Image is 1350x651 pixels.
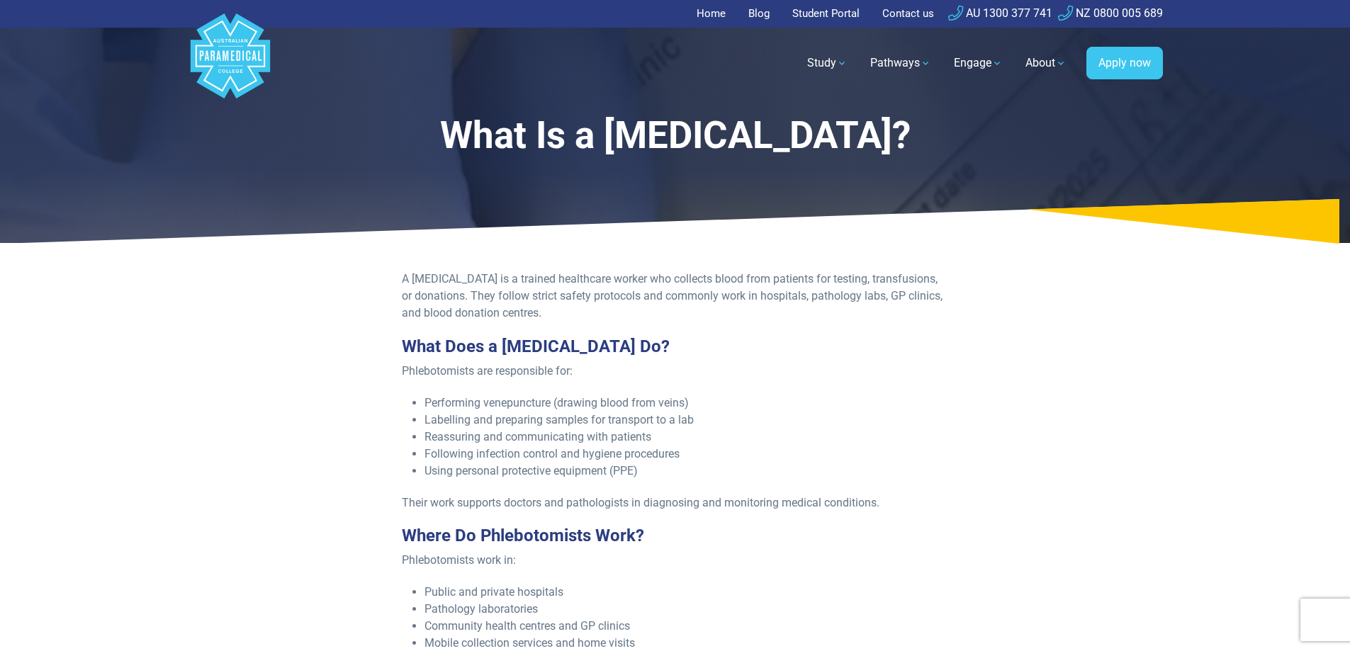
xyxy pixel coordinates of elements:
li: Community health centres and GP clinics [424,618,949,635]
a: Apply now [1086,47,1163,79]
li: Public and private hospitals [424,584,949,601]
li: Using personal protective equipment (PPE) [424,463,949,480]
h1: What Is a [MEDICAL_DATA]? [310,113,1041,158]
li: Pathology laboratories [424,601,949,618]
a: About [1017,43,1075,83]
p: Their work supports doctors and pathologists in diagnosing and monitoring medical conditions. [402,494,949,511]
a: Engage [945,43,1011,83]
a: AU 1300 377 741 [948,6,1052,20]
li: Labelling and preparing samples for transport to a lab [424,412,949,429]
h3: What Does a [MEDICAL_DATA] Do? [402,336,949,357]
p: Phlebotomists are responsible for: [402,363,949,380]
a: Study [799,43,856,83]
a: Australian Paramedical College [188,28,273,99]
p: Phlebotomists work in: [402,552,949,569]
li: Following infection control and hygiene procedures [424,446,949,463]
a: NZ 0800 005 689 [1058,6,1163,20]
p: A [MEDICAL_DATA] is a trained healthcare worker who collects blood from patients for testing, tra... [402,271,949,322]
li: Reassuring and communicating with patients [424,429,949,446]
h3: Where Do Phlebotomists Work? [402,526,949,546]
li: Performing venepuncture (drawing blood from veins) [424,395,949,412]
a: Pathways [862,43,940,83]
